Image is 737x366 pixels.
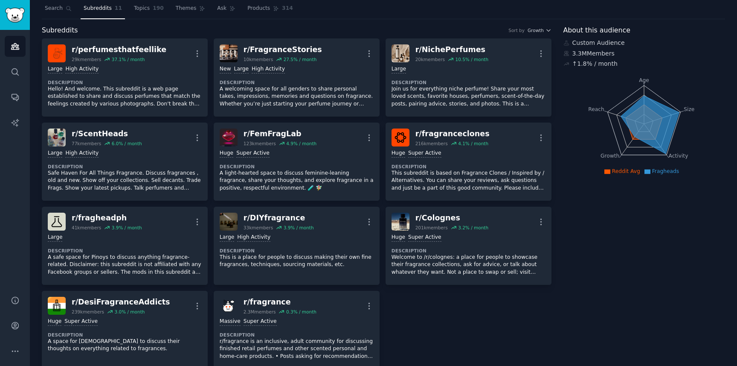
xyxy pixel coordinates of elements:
[415,56,445,62] div: 20k members
[572,59,618,68] div: ↑ 1.8 % / month
[220,65,231,73] div: New
[134,5,150,12] span: Topics
[252,65,285,73] div: High Activity
[48,79,202,85] dt: Description
[220,213,238,231] img: DIYfragrance
[42,38,208,117] a: perfumesthatfeelliker/perfumesthatfeellike29kmembers37.1% / monthLargeHigh ActivityDescriptionHel...
[72,44,166,55] div: r/ perfumesthatfeellike
[220,234,234,242] div: Large
[415,141,448,146] div: 216k members
[214,2,238,19] a: Ask
[244,213,314,223] div: r/ DIYfragrance
[386,123,551,201] a: fragranceclonesr/fragranceclones216kmembers4.1% / monthHugeSuper ActiveDescriptionThis subreddit ...
[528,27,544,33] span: Growth
[214,123,380,201] a: FemFragLabr/FemFragLab123kmembers4.9% / monthHugeSuper ActiveDescriptionA light-hearted space to ...
[244,129,316,139] div: r/ FemFragLab
[48,149,62,158] div: Large
[392,129,409,146] img: fragranceclones
[48,129,66,146] img: ScentHeads
[48,170,202,192] p: Safe Haven For All Things Fragrance. Discuss fragrances , old and new. Show off your collections....
[408,149,441,158] div: Super Active
[455,56,488,62] div: 10.5 % / month
[112,141,142,146] div: 6.0 % / month
[244,318,277,326] div: Super Active
[48,332,202,338] dt: Description
[48,234,62,242] div: Large
[220,332,374,338] dt: Description
[392,213,409,231] img: Colognes
[115,5,122,12] span: 11
[72,141,101,146] div: 77k members
[508,27,525,33] div: Sort by
[639,77,649,83] tspan: Age
[72,297,170,307] div: r/ DesiFragranceAddicts
[220,164,374,170] dt: Description
[131,2,167,19] a: Topics190
[286,141,316,146] div: 4.9 % / month
[220,170,374,192] p: A light-hearted space to discuss feminine-leaning fragrance, share your thoughts, and explore fra...
[244,309,276,315] div: 2.3M members
[415,129,490,139] div: r/ fragranceclones
[244,2,296,19] a: Products314
[72,309,104,315] div: 239k members
[415,213,488,223] div: r/ Colognes
[112,225,142,231] div: 3.9 % / month
[244,141,276,146] div: 123k members
[415,225,448,231] div: 201k members
[284,225,314,231] div: 3.9 % / month
[64,318,98,326] div: Super Active
[220,297,238,315] img: fragrance
[217,5,226,12] span: Ask
[220,338,374,360] p: r/fragrance is an inclusive, adult community for discussing finished retail perfumes and other sc...
[220,79,374,85] dt: Description
[392,149,405,158] div: Huge
[72,213,142,223] div: r/ fragheadph
[5,8,25,23] img: GummySearch logo
[72,56,101,62] div: 29k members
[392,234,405,242] div: Huge
[652,168,679,174] span: Fragheads
[48,318,61,326] div: Huge
[612,168,640,174] span: Reddit Avg
[42,2,75,19] a: Search
[220,149,233,158] div: Huge
[45,5,63,12] span: Search
[588,106,604,112] tspan: Reach
[415,44,488,55] div: r/ NichePerfumes
[282,5,293,12] span: 314
[563,38,725,47] div: Custom Audience
[48,338,202,353] p: A space for [DEMOGRAPHIC_DATA] to discuss their thoughts on everything related to fragrances.
[48,248,202,254] dt: Description
[244,297,316,307] div: r/ fragrance
[392,85,545,108] p: Join us for everything niche perfume! Share your most loved scents, favorite houses, perfumers, s...
[563,25,630,36] span: About this audience
[220,44,238,62] img: FragranceStories
[81,2,125,19] a: Subreddits11
[42,207,208,285] a: fragheadphr/fragheadph41kmembers3.9% / monthLargeDescriptionA safe space for Pinoys to discuss an...
[48,297,66,315] img: DesiFragranceAddicts
[247,5,270,12] span: Products
[392,254,545,276] p: Welcome to /r/colognes: a place for people to showcase their fragrance collections, ask for advic...
[458,225,488,231] div: 3.2 % / month
[48,65,62,73] div: Large
[48,44,66,62] img: perfumesthatfeellike
[284,56,317,62] div: 27.5 % / month
[392,248,545,254] dt: Description
[386,38,551,117] a: NichePerfumesr/NichePerfumes20kmembers10.5% / monthLargeDescriptionJoin us for everything niche p...
[386,207,551,285] a: Colognesr/Colognes201kmembers3.2% / monthHugeSuper ActiveDescriptionWelcome to /r/colognes: a pla...
[244,56,273,62] div: 10k members
[84,5,112,12] span: Subreddits
[528,27,551,33] button: Growth
[601,153,619,159] tspan: Growth
[286,309,316,315] div: 0.3 % / month
[72,225,101,231] div: 41k members
[220,129,238,146] img: FemFragLab
[392,44,409,62] img: NichePerfumes
[220,85,374,108] p: A welcoming space for all genders to share personal takes, impressions, memories and questions on...
[48,164,202,170] dt: Description
[684,106,694,112] tspan: Size
[214,207,380,285] a: DIYfragrancer/DIYfragrance33kmembers3.9% / monthLargeHigh ActivityDescriptionThis is a place for ...
[48,254,202,276] p: A safe space for Pinoys to discuss anything fragrance-related. Disclaimer: this subreddit is not ...
[563,49,725,58] div: 3.3M Members
[114,309,145,315] div: 3.0 % / month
